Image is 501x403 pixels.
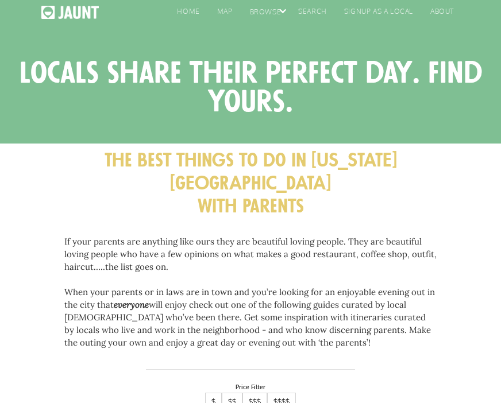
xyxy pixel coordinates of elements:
a: search [287,6,333,23]
p: If your parents are anything like ours they are beautiful loving people. They are beautiful lovin... [41,235,460,349]
em: everyone [114,299,149,310]
img: Jaunt logo [41,6,99,19]
div: browse [238,6,287,24]
h1: The best things to do in [US_STATE][GEOGRAPHIC_DATA] With Parents [41,149,460,218]
a: About [419,6,460,23]
a: home [165,6,205,23]
div: homemapbrowse [165,6,287,24]
a: signup as a local [333,6,419,23]
a: home [41,6,99,25]
a: map [206,6,238,23]
div: Price Filter [41,381,460,393]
